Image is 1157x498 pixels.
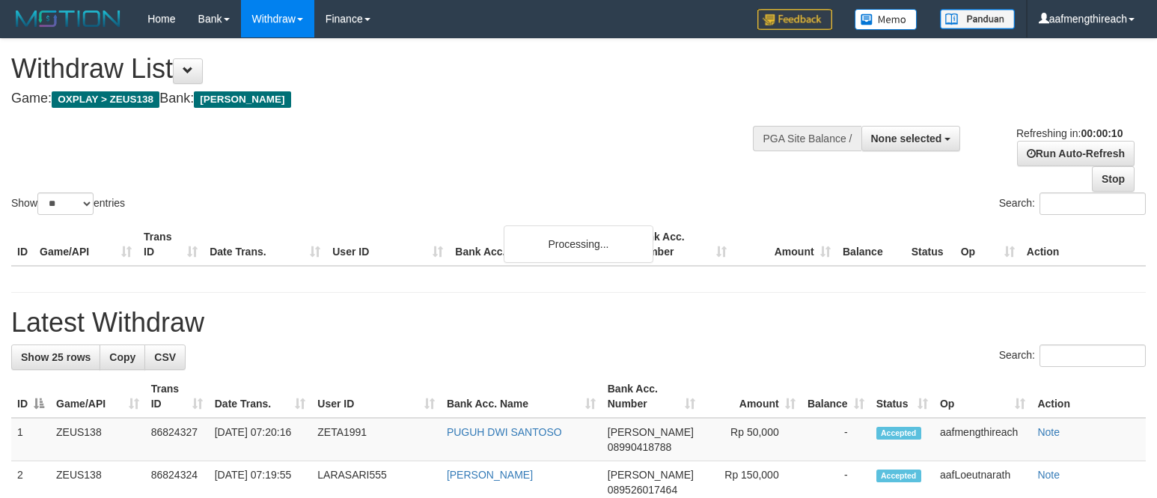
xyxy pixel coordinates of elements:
[37,192,94,215] select: Showentries
[608,469,694,481] span: [PERSON_NAME]
[701,418,802,461] td: Rp 50,000
[326,223,449,266] th: User ID
[999,192,1146,215] label: Search:
[876,427,921,440] span: Accepted
[876,470,921,482] span: Accepted
[50,418,145,461] td: ZEUS138
[504,225,653,263] div: Processing...
[11,54,757,84] h1: Withdraw List
[144,344,186,370] a: CSV
[1016,127,1123,139] span: Refreshing in:
[11,91,757,106] h4: Game: Bank:
[1081,127,1123,139] strong: 00:00:10
[602,375,701,418] th: Bank Acc. Number: activate to sort column ascending
[628,223,732,266] th: Bank Acc. Number
[934,375,1031,418] th: Op: activate to sort column ascending
[608,484,677,496] span: Copy 089526017464 to clipboard
[447,469,533,481] a: [PERSON_NAME]
[1037,426,1060,438] a: Note
[1021,223,1146,266] th: Action
[447,426,562,438] a: PUGUH DWI SANTOSO
[955,223,1021,266] th: Op
[906,223,955,266] th: Status
[109,351,135,363] span: Copy
[11,375,50,418] th: ID: activate to sort column descending
[449,223,628,266] th: Bank Acc. Name
[1092,166,1135,192] a: Stop
[11,7,125,30] img: MOTION_logo.png
[608,426,694,438] span: [PERSON_NAME]
[837,223,906,266] th: Balance
[1040,344,1146,367] input: Search:
[1017,141,1135,166] a: Run Auto-Refresh
[100,344,145,370] a: Copy
[154,351,176,363] span: CSV
[311,375,441,418] th: User ID: activate to sort column ascending
[608,441,672,453] span: Copy 08990418788 to clipboard
[34,223,138,266] th: Game/API
[870,375,934,418] th: Status: activate to sort column ascending
[209,375,312,418] th: Date Trans.: activate to sort column ascending
[311,418,441,461] td: ZETA1991
[52,91,159,108] span: OXPLAY > ZEUS138
[204,223,326,266] th: Date Trans.
[209,418,312,461] td: [DATE] 07:20:16
[753,126,861,151] div: PGA Site Balance /
[11,418,50,461] td: 1
[145,418,209,461] td: 86824327
[21,351,91,363] span: Show 25 rows
[940,9,1015,29] img: panduan.png
[1040,192,1146,215] input: Search:
[802,375,870,418] th: Balance: activate to sort column ascending
[1037,469,1060,481] a: Note
[50,375,145,418] th: Game/API: activate to sort column ascending
[999,344,1146,367] label: Search:
[757,9,832,30] img: Feedback.jpg
[802,418,870,461] td: -
[11,308,1146,338] h1: Latest Withdraw
[194,91,290,108] span: [PERSON_NAME]
[11,192,125,215] label: Show entries
[855,9,918,30] img: Button%20Memo.svg
[871,133,942,145] span: None selected
[934,418,1031,461] td: aafmengthireach
[441,375,602,418] th: Bank Acc. Name: activate to sort column ascending
[701,375,802,418] th: Amount: activate to sort column ascending
[11,223,34,266] th: ID
[861,126,961,151] button: None selected
[138,223,204,266] th: Trans ID
[145,375,209,418] th: Trans ID: activate to sort column ascending
[1031,375,1146,418] th: Action
[11,344,100,370] a: Show 25 rows
[733,223,837,266] th: Amount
